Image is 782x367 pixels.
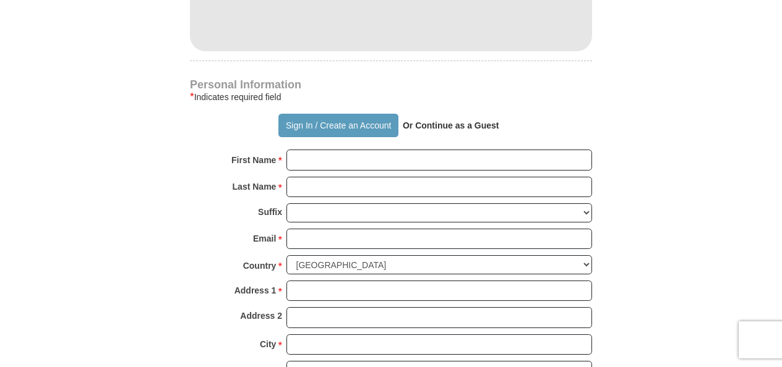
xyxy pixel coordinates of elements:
strong: Or Continue as a Guest [403,120,499,130]
strong: Suffix [258,203,282,221]
div: Indicates required field [190,90,592,104]
strong: City [260,335,276,353]
strong: Last Name [233,178,277,195]
strong: Country [243,257,277,274]
strong: Address 1 [234,282,277,299]
button: Sign In / Create an Account [278,114,398,137]
strong: First Name [231,151,276,169]
h4: Personal Information [190,80,592,90]
strong: Address 2 [240,307,282,324]
strong: Email [253,230,276,247]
